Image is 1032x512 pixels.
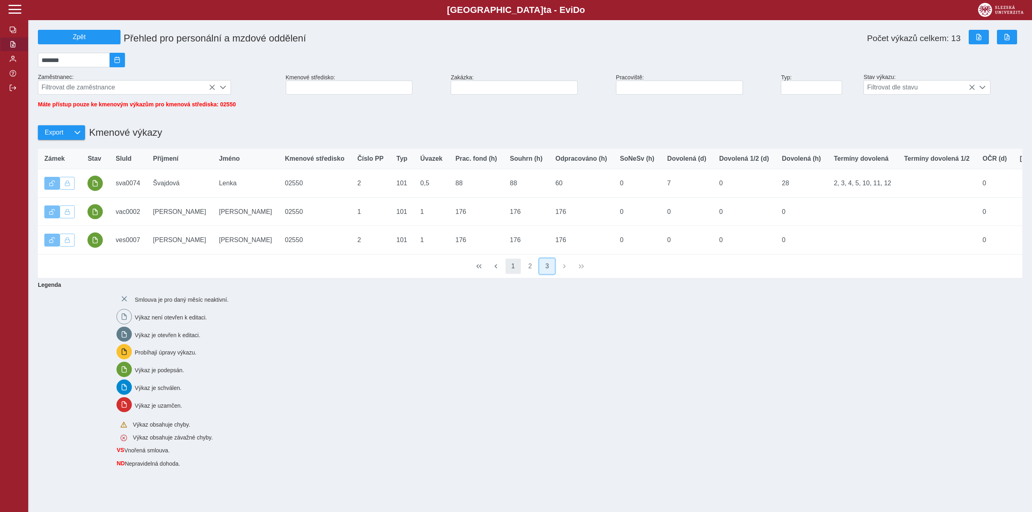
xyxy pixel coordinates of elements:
[116,155,131,162] span: SluId
[35,70,283,98] div: Zaměstnanec:
[279,197,351,226] td: 02550
[997,30,1017,44] button: Export do PDF
[351,226,390,255] td: 2
[539,259,555,274] button: 3
[38,30,121,44] button: Zpět
[135,384,181,391] span: Výkaz je schválen.
[549,169,614,198] td: 60
[667,155,706,162] span: Dovolená (d)
[135,314,207,321] span: Výkaz není otevřen k editaci.
[449,197,504,226] td: 176
[44,234,60,247] button: Výkaz je odemčen.
[449,169,504,198] td: 88
[776,197,828,226] td: 0
[42,33,117,41] span: Zpět
[661,226,713,255] td: 0
[60,177,75,190] button: Uzamknout lze pouze výkaz, který je podepsán a schválen.
[117,460,125,466] span: Smlouva vnořená do kmene
[117,447,124,453] span: Smlouva vnořená do kmene
[449,226,504,255] td: 176
[212,226,279,255] td: [PERSON_NAME]
[573,5,579,15] span: D
[44,205,60,218] button: Výkaz je odemčen.
[135,332,200,338] span: Výkaz je otevřen k editaci.
[285,155,345,162] span: Kmenové středisko
[713,169,776,198] td: 0
[390,197,414,226] td: 101
[147,197,213,226] td: [PERSON_NAME]
[976,169,1013,198] td: 0
[614,197,661,226] td: 0
[864,81,975,94] span: Filtrovat dle stavu
[782,155,821,162] span: Dovolená (h)
[549,197,614,226] td: 176
[549,226,614,255] td: 176
[504,226,549,255] td: 176
[661,197,713,226] td: 0
[522,259,538,274] button: 2
[147,169,213,198] td: Švajdová
[713,226,776,255] td: 0
[456,155,497,162] span: Prac. fond (h)
[447,71,613,98] div: Zakázka:
[778,71,860,98] div: Typ:
[133,422,190,428] span: Výkaz obsahuje chyby.
[45,129,63,136] span: Export
[110,53,125,67] button: 2025/09
[976,197,1013,226] td: 0
[212,197,279,226] td: [PERSON_NAME]
[135,296,229,303] span: Smlouva je pro daný měsíc neaktivní.
[85,123,162,142] h1: Kmenové výkazy
[44,155,65,162] span: Zámek
[135,349,196,356] span: Probíhají úpravy výkazu.
[87,232,103,248] button: podepsáno
[60,205,75,218] button: Uzamknout lze pouze výkaz, který je podepsán a schválen.
[614,226,661,255] td: 0
[121,29,616,47] h1: Přehled pro personální a mzdové oddělení
[125,460,180,467] span: Nepravidelná dohoda.
[504,197,549,226] td: 176
[834,155,888,162] span: Termíny dovolená
[504,169,549,198] td: 88
[860,70,1026,98] div: Stav výkazu:
[613,71,778,98] div: Pracoviště:
[776,226,828,255] td: 0
[135,367,184,373] span: Výkaz je podepsán.
[109,197,147,226] td: vac0002
[109,226,147,255] td: ves0007
[87,176,103,191] button: podepsáno
[87,204,103,220] button: podepsáno
[396,155,407,162] span: Typ
[719,155,769,162] span: Dovolená 1/2 (d)
[904,155,970,162] span: Termíny dovolená 1/2
[978,3,1024,17] img: logo_web_su.png
[414,226,449,255] td: 1
[543,5,546,15] span: t
[87,155,101,162] span: Stav
[969,30,989,44] button: Export do Excelu
[212,169,279,198] td: Lenka
[60,234,75,247] button: Uzamknout lze pouze výkaz, který je podepsán a schválen.
[24,5,1008,15] b: [GEOGRAPHIC_DATA] a - Evi
[109,169,147,198] td: sva0074
[153,155,179,162] span: Příjmení
[506,259,521,274] button: 1
[661,169,713,198] td: 7
[147,226,213,255] td: [PERSON_NAME]
[620,155,654,162] span: SoNeSv (h)
[776,169,828,198] td: 28
[38,81,215,94] span: Filtrovat dle zaměstnance
[614,169,661,198] td: 0
[279,169,351,198] td: 02550
[35,278,1019,291] b: Legenda
[219,155,240,162] span: Jméno
[351,197,390,226] td: 1
[414,197,449,226] td: 1
[351,169,390,198] td: 2
[279,226,351,255] td: 02550
[390,226,414,255] td: 101
[827,169,897,198] td: 2, 3, 4, 5, 10, 11, 12
[38,101,236,108] span: Máte přístup pouze ke kmenovým výkazům pro kmenová střediska: 02550
[133,434,212,441] span: Výkaz obsahuje závažné chyby.
[580,5,585,15] span: o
